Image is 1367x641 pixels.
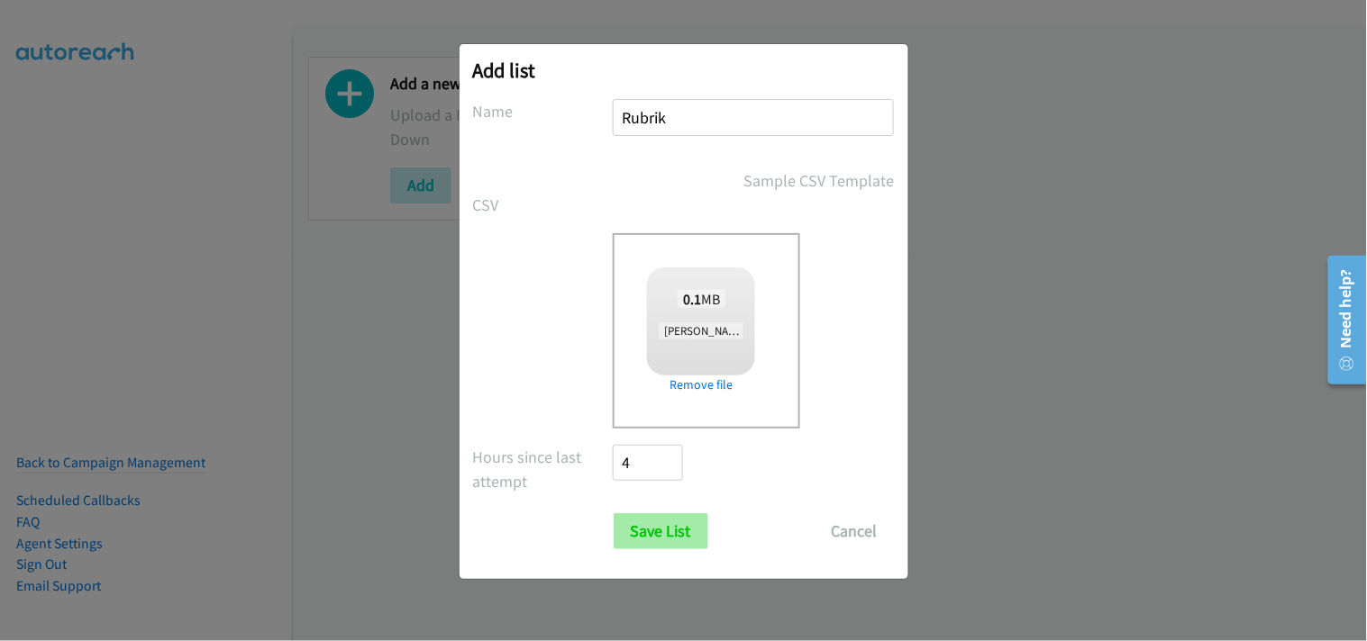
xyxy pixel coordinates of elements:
[473,58,895,83] h2: Add list
[1316,248,1367,392] iframe: Resource Center
[614,513,708,549] input: Save List
[647,375,755,394] a: Remove file
[473,445,614,493] label: Hours since last attempt
[815,513,895,549] button: Cancel
[744,168,895,193] a: Sample CSV Template
[473,193,614,217] label: CSV
[678,290,726,308] span: MB
[659,322,980,339] span: [PERSON_NAME] + Rubrik Data Security Summit ANZ [DATE].csv
[683,290,701,308] strong: 0.1
[473,99,614,123] label: Name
